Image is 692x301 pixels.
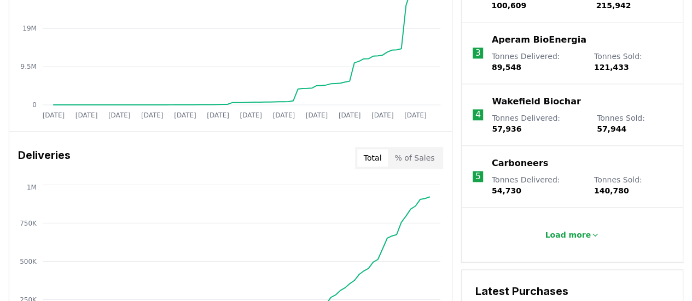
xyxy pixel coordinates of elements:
p: Tonnes Sold : [597,113,672,134]
tspan: [DATE] [273,111,295,119]
a: Wakefield Biochar [492,95,580,108]
tspan: [DATE] [43,111,65,119]
button: Total [357,149,388,167]
tspan: 9.5M [21,63,37,70]
tspan: [DATE] [240,111,263,119]
tspan: [DATE] [75,111,98,119]
p: 4 [475,108,481,121]
p: Tonnes Sold : [594,174,672,196]
span: 215,942 [596,1,631,10]
tspan: [DATE] [306,111,328,119]
tspan: 0 [32,101,37,109]
tspan: [DATE] [108,111,131,119]
button: Load more [536,224,608,246]
span: 100,609 [491,1,526,10]
span: 121,433 [594,63,629,72]
tspan: [DATE] [371,111,394,119]
p: Tonnes Delivered : [492,113,586,134]
tspan: 500K [20,257,37,265]
p: 5 [475,170,480,183]
p: Load more [545,229,591,240]
h3: Deliveries [18,147,71,169]
p: Tonnes Sold : [594,51,672,73]
h3: Latest Purchases [475,283,670,299]
a: Aperam BioEnergia [492,33,586,46]
tspan: [DATE] [174,111,196,119]
a: Carboneers [492,157,548,170]
span: 57,944 [597,125,626,133]
tspan: 750K [20,219,37,227]
tspan: 19M [22,25,37,32]
tspan: [DATE] [141,111,164,119]
span: 140,780 [594,186,629,195]
span: 54,730 [492,186,521,195]
tspan: [DATE] [339,111,361,119]
button: % of Sales [388,149,441,167]
span: 89,548 [492,63,521,72]
p: Tonnes Delivered : [492,51,583,73]
tspan: [DATE] [207,111,229,119]
tspan: 1M [27,183,37,191]
p: Tonnes Delivered : [492,174,583,196]
tspan: [DATE] [404,111,427,119]
span: 57,936 [492,125,521,133]
p: 3 [475,46,480,60]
